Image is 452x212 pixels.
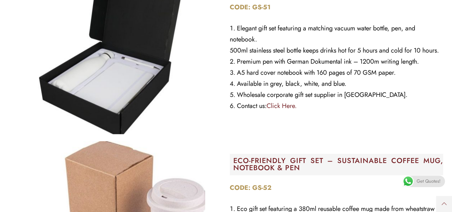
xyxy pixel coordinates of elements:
[230,23,443,56] li: Elegant gift set featuring a matching vacuum water bottle, pen, and notebook. 500ml stainless ste...
[230,67,443,78] li: A5 hard cover notebook with 160 pages of 70 GSM paper.
[267,101,297,110] a: Click Here.
[230,183,272,192] strong: CODE: GS-52
[230,78,443,89] li: Available in grey, black, white, and blue.
[230,56,443,67] li: Premium pen with German Dokumental ink – 1200m writing length.
[233,157,443,172] h2: ECO-FRIENDLY GIFT SET – SUSTAINABLE COFFEE MUG, NOTEBOOK & PEN
[417,176,441,187] span: Get Quotes!
[230,89,443,100] li: Wholesale corporate gift set supplier in [GEOGRAPHIC_DATA].
[230,3,270,12] strong: CODE: GS-51
[230,100,443,112] li: Contact us:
